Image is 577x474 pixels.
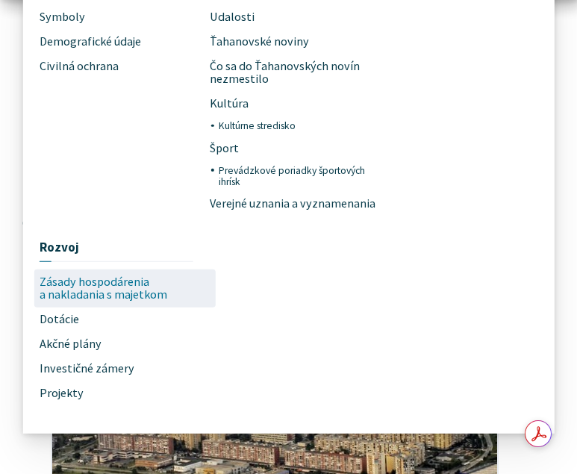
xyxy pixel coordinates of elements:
span: Udalosti [210,4,255,29]
span: Investičné zámery [40,356,134,381]
a: Akčné plány [40,331,210,356]
span: Dotácie [40,307,79,331]
a: Investičné zámery [40,356,210,381]
a: Civilná ochrana [40,54,210,78]
span: Šport [210,136,239,160]
a: Udalosti [210,4,380,29]
a: Demografické údaje [40,29,210,54]
a: Dotácie [40,307,210,331]
span: Akčné plány [40,331,102,356]
a: Verejné uznania a vyznamenania [210,191,380,216]
a: Rozvoj [40,233,193,261]
a: Kultúra [210,92,380,116]
a: Zásady hospodárenia a nakladania s majetkom [40,269,210,308]
a: Kultúrne stredisko [219,116,381,136]
a: Ťahanovské noviny [210,29,380,54]
span: Verejné uznania a vyznamenania [210,191,375,216]
span: Ťahanovské noviny [210,29,309,54]
span: Demografické údaje [40,29,141,54]
a: Prevádzkové poriadky športových ihrísk [219,160,381,191]
span: Rozvoj [40,233,79,261]
a: Symboly [40,4,210,29]
a: Šport [210,136,380,160]
a: Projekty [40,381,210,405]
span: Kultúrne stredisko [219,116,296,136]
span: Projekty [40,381,84,405]
span: Civilná ochrana [40,54,119,78]
span: Symboly [40,4,85,29]
span: Kultúra [210,92,249,116]
a: Čo sa do Ťahanovských novín nezmestilo [210,54,380,92]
